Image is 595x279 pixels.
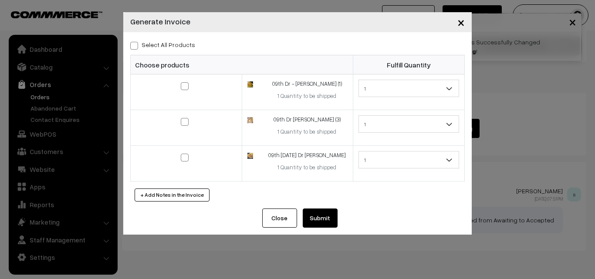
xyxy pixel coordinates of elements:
img: 17159889064592chola-poori1.jpg [247,81,253,87]
span: 1 [358,151,459,168]
span: 1 [358,80,459,97]
div: 09th Dr - [PERSON_NAME] (1) [266,80,348,88]
div: 09th Dr [PERSON_NAME] (3) [266,115,348,124]
span: 1 [359,81,459,96]
div: 1 Quantity to be shipped [266,163,348,172]
button: + Add Notes in the Invoice [135,188,210,202]
span: 1 [359,117,459,132]
button: Submit [303,208,338,228]
label: Select all Products [130,40,195,49]
h4: Generate Invoice [130,16,190,27]
img: 17441911323541Chappathi-1.jpg [247,117,253,123]
button: Close [450,9,472,36]
span: 1 [359,152,459,168]
div: 1 Quantity to be shipped [266,92,348,101]
th: Fulfill Quantity [353,55,465,74]
span: 1 [358,115,459,133]
img: 17573114422423idly-uppuma2.jpg [247,153,253,158]
button: Close [262,208,297,228]
div: 09th [DATE] Dr [PERSON_NAME] [266,151,348,160]
th: Choose products [131,55,353,74]
div: 1 Quantity to be shipped [266,128,348,136]
span: × [457,14,465,30]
